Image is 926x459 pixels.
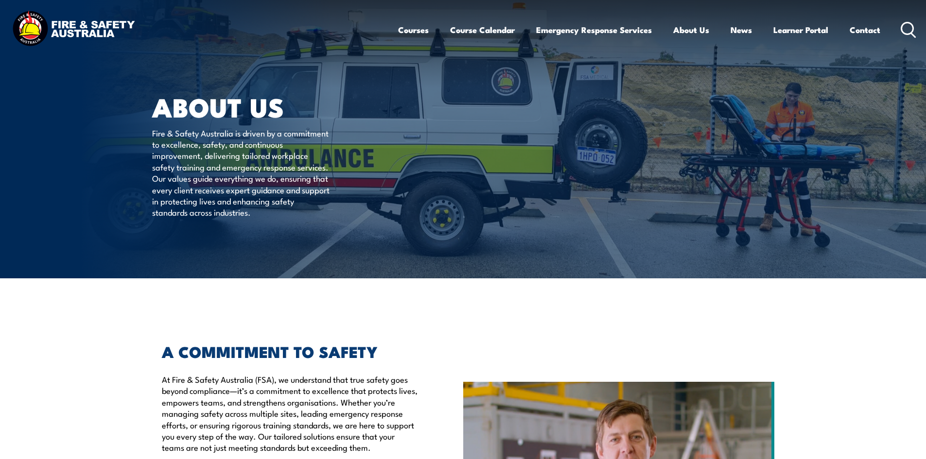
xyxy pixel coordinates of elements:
h1: About Us [152,95,392,118]
a: Contact [850,17,880,43]
a: News [731,17,752,43]
h2: A COMMITMENT TO SAFETY [162,344,419,358]
p: Fire & Safety Australia is driven by a commitment to excellence, safety, and continuous improveme... [152,127,330,218]
a: Courses [398,17,429,43]
a: Learner Portal [773,17,828,43]
a: Emergency Response Services [536,17,652,43]
p: At Fire & Safety Australia (FSA), we understand that true safety goes beyond compliance—it’s a co... [162,374,419,453]
a: Course Calendar [450,17,515,43]
a: About Us [673,17,709,43]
